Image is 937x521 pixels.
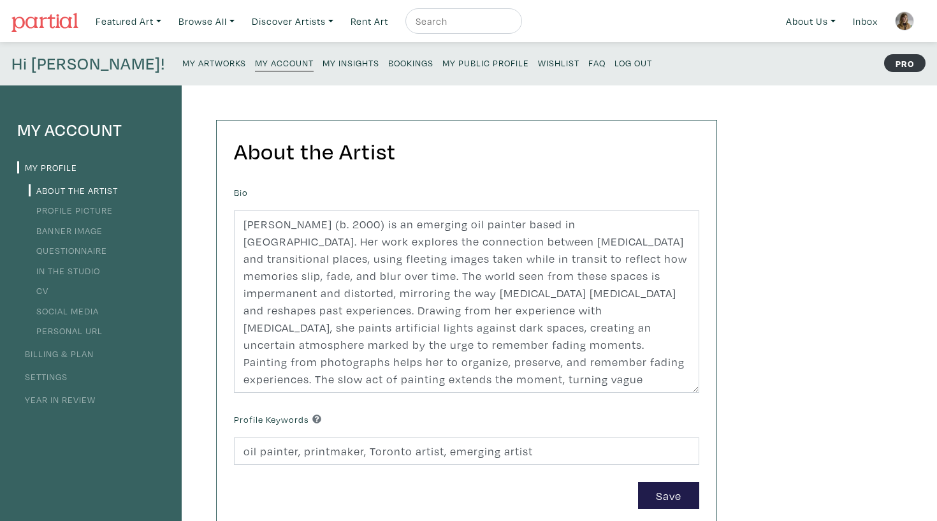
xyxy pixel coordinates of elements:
a: My Insights [323,54,379,71]
strong: PRO [884,54,926,72]
a: Year in Review [17,393,96,406]
a: Banner Image [29,224,103,237]
a: Rent Art [345,8,394,34]
h4: My Account [17,120,164,140]
a: Featured Art [90,8,167,34]
input: Search [414,13,510,29]
a: About Us [780,8,841,34]
a: Questionnaire [29,244,107,256]
small: FAQ [588,57,606,69]
label: Bio [234,186,248,200]
input: Comma-separated keywords that best describe you and your work. [234,437,699,465]
small: Log Out [614,57,652,69]
a: Inbox [847,8,883,34]
a: Browse All [173,8,240,34]
small: My Public Profile [442,57,529,69]
a: My Account [255,54,314,71]
h2: About the Artist [234,138,699,165]
img: phpThumb.php [895,11,914,31]
h4: Hi [PERSON_NAME]! [11,54,165,74]
a: Log Out [614,54,652,71]
small: My Account [255,57,314,69]
a: Personal URL [29,325,103,337]
small: Wishlist [538,57,579,69]
a: My Public Profile [442,54,529,71]
a: FAQ [588,54,606,71]
small: Bookings [388,57,433,69]
a: Settings [17,371,68,383]
a: Billing & Plan [17,348,94,360]
a: Social Media [29,305,99,317]
a: Wishlist [538,54,579,71]
textarea: [PERSON_NAME] (b. 2000) is an emerging oil painter based in [GEOGRAPHIC_DATA]. Her work explores ... [234,210,699,393]
a: Discover Artists [246,8,339,34]
label: Profile Keywords [234,413,321,427]
a: Profile Picture [29,204,113,216]
a: CV [29,284,48,297]
a: Bookings [388,54,433,71]
small: My Insights [323,57,379,69]
a: In the Studio [29,265,100,277]
button: Save [638,482,699,510]
small: My Artworks [182,57,246,69]
a: About the Artist [29,184,118,196]
a: My Profile [17,161,77,173]
a: My Artworks [182,54,246,71]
